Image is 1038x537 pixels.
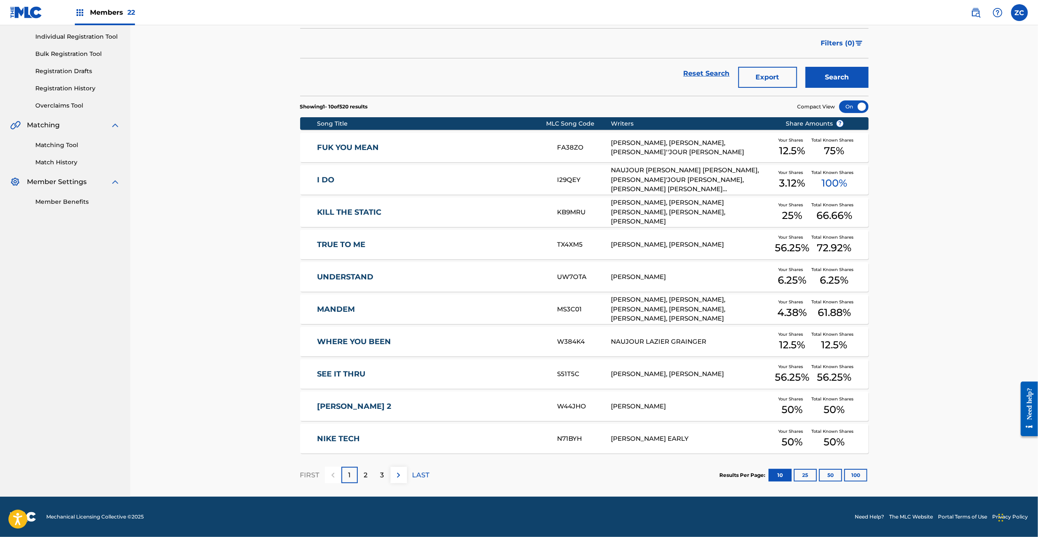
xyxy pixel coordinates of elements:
[557,369,611,379] div: S51T5C
[971,8,981,18] img: search
[546,119,611,128] div: MLC Song Code
[821,176,847,191] span: 100 %
[611,402,773,411] div: [PERSON_NAME]
[10,6,42,18] img: MLC Logo
[27,120,60,130] span: Matching
[317,240,546,250] a: TRUE TO ME
[778,266,806,273] span: Your Shares
[317,119,546,128] div: Song Title
[818,305,851,320] span: 61.88 %
[611,166,773,194] div: NAUJOUR [PERSON_NAME] [PERSON_NAME], [PERSON_NAME]'JOUR [PERSON_NAME], [PERSON_NAME] [PERSON_NAME...
[777,305,807,320] span: 4.38 %
[779,337,805,353] span: 12.5 %
[967,4,984,21] a: Public Search
[778,428,806,434] span: Your Shares
[557,337,611,347] div: W384K4
[317,369,546,379] a: SEE IT THRU
[10,512,36,522] img: logo
[27,177,87,187] span: Member Settings
[720,471,768,479] p: Results Per Page:
[1014,375,1038,443] iframe: Resource Center
[779,143,805,158] span: 12.5 %
[35,101,120,110] a: Overclaims Tool
[679,64,734,83] a: Reset Search
[889,513,933,521] a: The MLC Website
[817,240,851,255] span: 72.92 %
[10,177,20,187] img: Member Settings
[611,337,773,347] div: NAUJOUR LAZIER GRAINGER
[348,470,351,480] p: 1
[35,158,120,167] a: Match History
[300,470,320,480] p: FIRST
[778,137,806,143] span: Your Shares
[811,234,857,240] span: Total Known Shares
[798,103,835,111] span: Compact View
[557,434,611,444] div: N71BYH
[317,208,546,217] a: KILL THE STATIC
[46,513,144,521] span: Mechanical Licensing Collective © 2025
[90,8,135,17] span: Members
[412,470,430,480] p: LAST
[1011,4,1028,21] div: User Menu
[779,176,805,191] span: 3.12 %
[811,137,857,143] span: Total Known Shares
[35,84,120,93] a: Registration History
[317,337,546,347] a: WHERE YOU BEEN
[782,402,803,417] span: 50 %
[819,469,842,482] button: 50
[110,177,120,187] img: expand
[317,175,546,185] a: I DO
[778,169,806,176] span: Your Shares
[611,434,773,444] div: [PERSON_NAME] EARLY
[811,169,857,176] span: Total Known Shares
[557,175,611,185] div: I29QEY
[824,434,845,450] span: 50 %
[35,141,120,150] a: Matching Tool
[557,240,611,250] div: TX4XM5
[778,202,806,208] span: Your Shares
[10,120,21,130] img: Matching
[817,370,851,385] span: 56.25 %
[317,272,546,282] a: UNDERSTAND
[782,434,803,450] span: 50 %
[996,497,1038,537] iframe: Chat Widget
[557,143,611,153] div: FA38ZO
[611,119,773,128] div: Writers
[611,138,773,157] div: [PERSON_NAME], [PERSON_NAME], [PERSON_NAME]''JOUR [PERSON_NAME]
[317,143,546,153] a: FUK YOU MEAN
[821,337,847,353] span: 12.5 %
[611,272,773,282] div: [PERSON_NAME]
[738,67,797,88] button: Export
[811,363,857,370] span: Total Known Shares
[806,67,869,88] button: Search
[317,305,546,314] a: MANDEM
[394,470,404,480] img: right
[557,402,611,411] div: W44JHO
[317,434,546,444] a: NIKE TECH
[989,4,1006,21] div: Help
[844,469,867,482] button: 100
[110,120,120,130] img: expand
[611,295,773,324] div: [PERSON_NAME], [PERSON_NAME], [PERSON_NAME], [PERSON_NAME], [PERSON_NAME], [PERSON_NAME]
[557,208,611,217] div: KB9MRU
[938,513,987,521] a: Portal Terms of Use
[811,266,857,273] span: Total Known Shares
[824,402,845,417] span: 50 %
[778,299,806,305] span: Your Shares
[35,197,120,206] a: Member Benefits
[824,143,844,158] span: 75 %
[300,103,368,111] p: Showing 1 - 10 of 520 results
[786,119,844,128] span: Share Amounts
[811,299,857,305] span: Total Known Shares
[611,198,773,226] div: [PERSON_NAME], [PERSON_NAME] [PERSON_NAME], [PERSON_NAME], [PERSON_NAME]
[611,240,773,250] div: [PERSON_NAME], [PERSON_NAME]
[782,208,802,223] span: 25 %
[75,8,85,18] img: Top Rightsholders
[127,8,135,16] span: 22
[811,428,857,434] span: Total Known Shares
[794,469,817,482] button: 25
[769,469,792,482] button: 10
